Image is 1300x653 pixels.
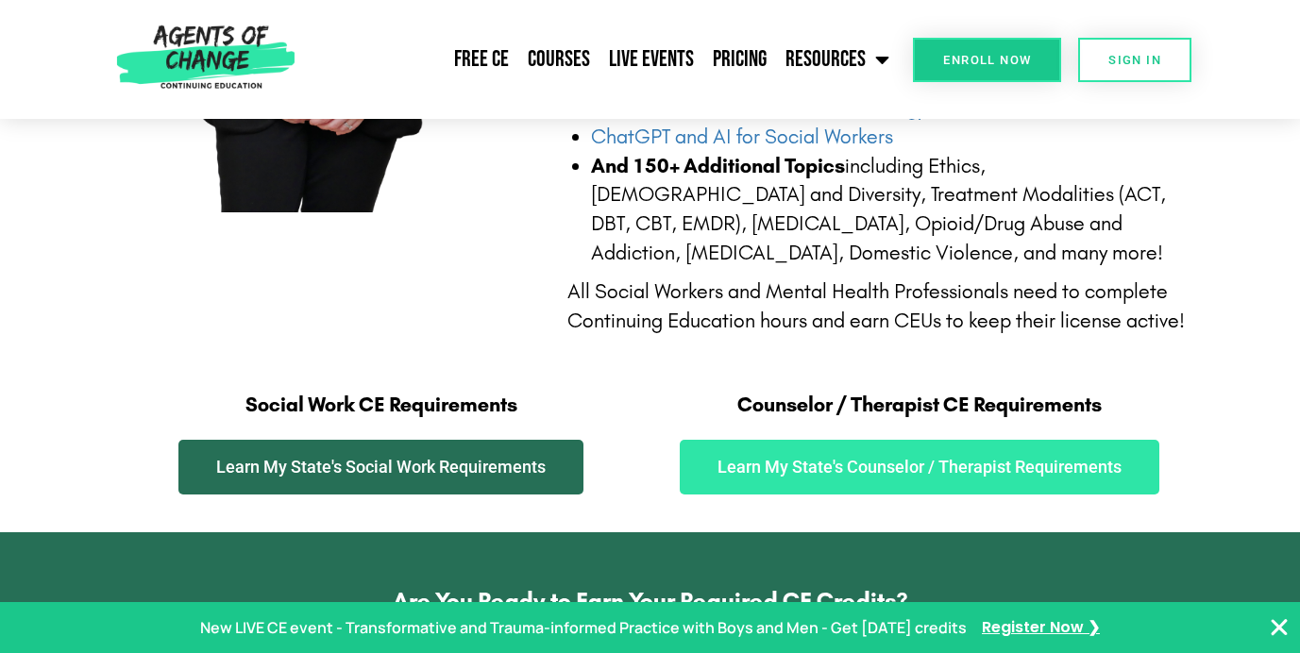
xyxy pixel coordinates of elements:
span: Social Work CE Requirements [245,393,517,417]
p: New LIVE CE event - Transformative and Trauma-informed Practice with Boys and Men - Get [DATE] cr... [200,614,967,642]
a: Pricing [703,36,776,83]
a: Free CE [445,36,518,83]
a: Courses [518,36,599,83]
nav: Menu [303,36,899,83]
a: Ethics and Boundaries with Technology [591,95,926,120]
span: Counselor / Therapist CE Requirements [737,393,1102,417]
a: ChatGPT and AI for Social Workers [591,125,893,149]
button: Close Banner [1268,616,1291,639]
a: Enroll Now [913,38,1061,82]
h4: Are You Ready to Earn Your Required CE Credits? [57,589,1243,612]
li: including Ethics, [DEMOGRAPHIC_DATA] and Diversity, Treatment Modalities (ACT, DBT, CBT, EMDR), [... [591,152,1189,268]
a: Live Events [599,36,703,83]
span: Learn My State's Social Work Requirements [216,459,546,476]
span: Enroll Now [943,54,1031,66]
a: Learn My State's Counselor / Therapist Requirements [680,440,1159,494]
div: All Social Workers and Mental Health Professionals need to complete Continuing Education hours an... [567,277,1189,336]
a: Register Now ❯ [982,614,1100,642]
span: Learn My State's Counselor / Therapist Requirements [718,459,1122,476]
a: SIGN IN [1078,38,1191,82]
span: SIGN IN [1108,54,1161,66]
b: And 150+ Additional Topics [591,154,845,178]
a: Resources [776,36,899,83]
a: Learn My State's Social Work Requirements [178,440,583,494]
